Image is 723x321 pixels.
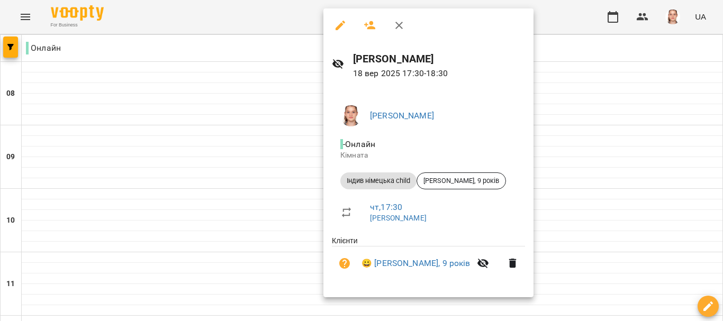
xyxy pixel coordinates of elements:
div: [PERSON_NAME], 9 років [417,172,506,189]
a: [PERSON_NAME] [370,111,434,121]
ul: Клієнти [332,235,525,285]
img: 5b416133fc1a25dd704be61e210cbd80.jpg [340,105,361,126]
h6: [PERSON_NAME] [353,51,526,67]
button: Візит ще не сплачено. Додати оплату? [332,251,357,276]
a: 😀 [PERSON_NAME], 9 років [361,257,471,270]
a: [PERSON_NAME] [370,214,427,222]
p: 18 вер 2025 17:30 - 18:30 [353,67,526,80]
span: [PERSON_NAME], 9 років [417,176,505,186]
span: - Онлайн [340,139,377,149]
p: Кімната [340,150,517,161]
a: чт , 17:30 [370,202,402,212]
span: Індив німецька child [340,176,417,186]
